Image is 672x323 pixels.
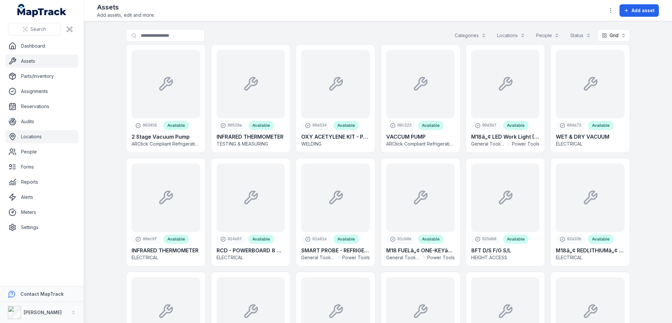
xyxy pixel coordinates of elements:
button: Search [8,23,61,35]
a: Assets [5,55,78,68]
span: Add assets, edit and more. [97,12,155,18]
a: Reservations [5,100,78,113]
strong: [PERSON_NAME] [24,310,62,315]
a: Reports [5,175,78,189]
a: Assignments [5,85,78,98]
a: Locations [5,130,78,143]
span: Search [31,26,46,33]
a: Meters [5,206,78,219]
button: Add asset [619,4,659,17]
a: Alerts [5,191,78,204]
button: People [532,29,563,42]
button: Status [566,29,595,42]
a: MapTrack [17,4,67,17]
a: Dashboard [5,39,78,53]
a: Audits [5,115,78,128]
strong: Contact MapTrack [20,291,64,297]
a: Settings [5,221,78,234]
h2: Assets [97,3,155,12]
a: Parts/Inventory [5,70,78,83]
a: Forms [5,160,78,173]
a: People [5,145,78,158]
span: Add asset [632,7,655,14]
button: Grid [598,29,630,42]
